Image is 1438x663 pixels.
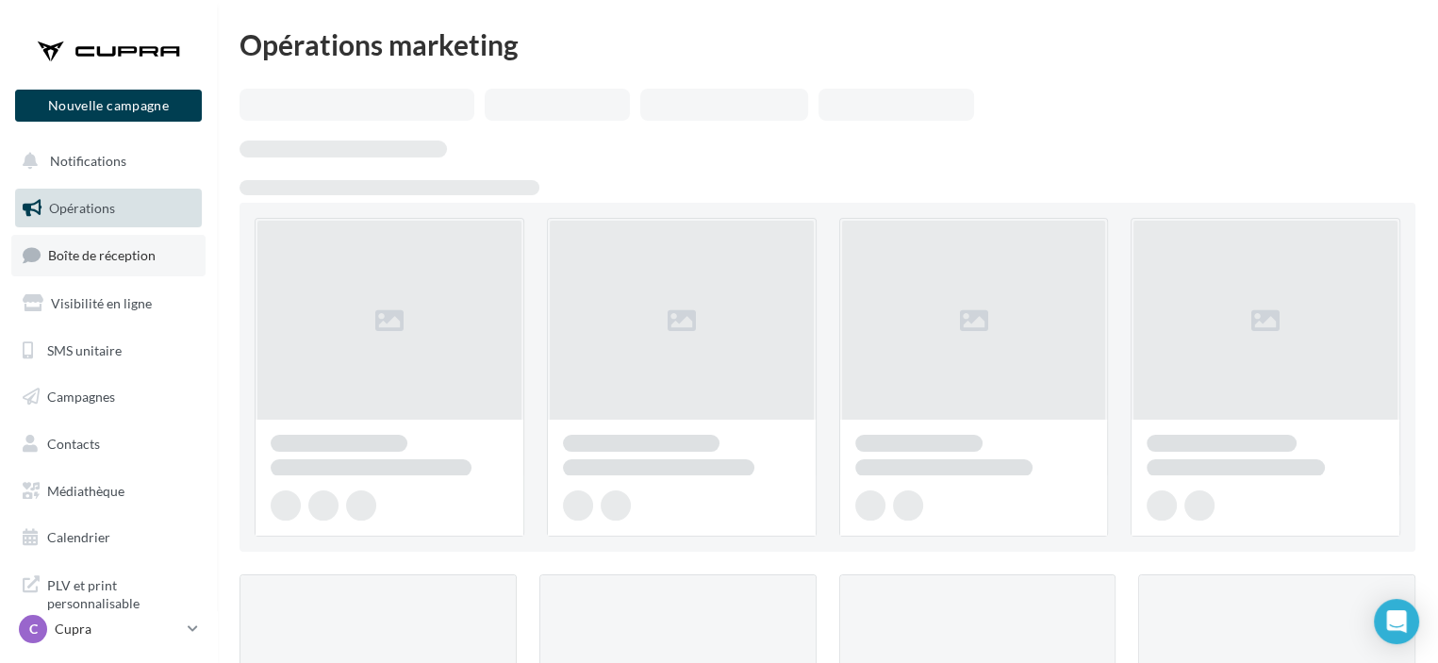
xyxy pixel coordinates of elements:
span: PLV et print personnalisable [47,572,194,613]
span: Campagnes [47,389,115,405]
a: Calendrier [11,518,206,557]
span: Médiathèque [47,483,124,499]
p: Cupra [55,620,180,638]
a: Médiathèque [11,472,206,511]
button: Nouvelle campagne [15,90,202,122]
div: Open Intercom Messenger [1374,599,1419,644]
a: SMS unitaire [11,331,206,371]
span: Calendrier [47,529,110,545]
span: C [29,620,38,638]
span: Notifications [50,153,126,169]
span: Boîte de réception [48,247,156,263]
a: Campagnes [11,377,206,417]
span: Opérations [49,200,115,216]
a: C Cupra [15,611,202,647]
div: Opérations marketing [240,30,1415,58]
a: Contacts [11,424,206,464]
a: Boîte de réception [11,235,206,275]
span: Visibilité en ligne [51,295,152,311]
a: Opérations [11,189,206,228]
a: Visibilité en ligne [11,284,206,323]
button: Notifications [11,141,198,181]
span: Contacts [47,436,100,452]
span: SMS unitaire [47,341,122,357]
a: PLV et print personnalisable [11,565,206,621]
